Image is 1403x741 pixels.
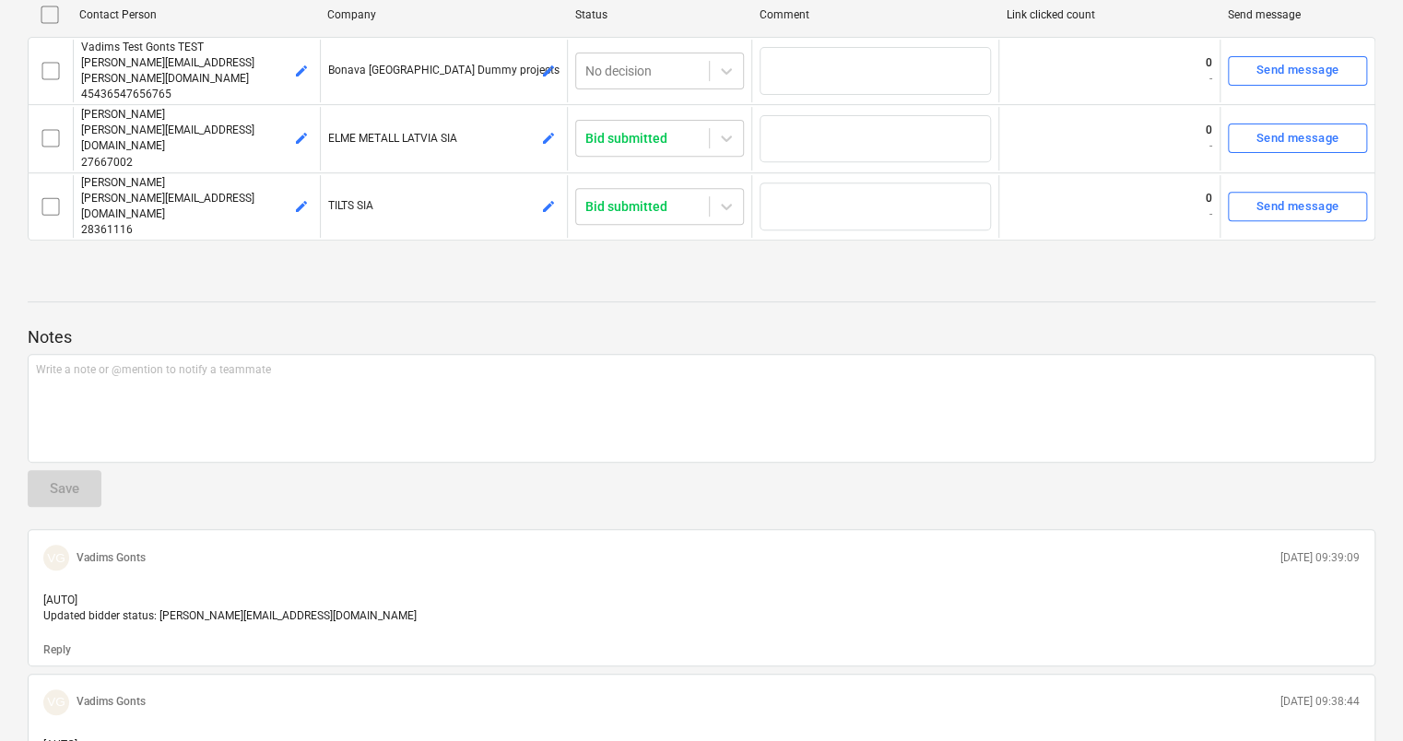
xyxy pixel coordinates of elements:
div: Status [574,8,744,21]
p: [DATE] 09:39:09 [1280,550,1360,566]
button: Send message [1228,56,1367,86]
span: [PERSON_NAME][EMAIL_ADDRESS][PERSON_NAME][DOMAIN_NAME] [81,56,254,85]
div: Send message [1228,8,1368,21]
div: Vadims Gonts [43,545,69,570]
p: Vadims Gonts [77,550,146,566]
p: - [1206,206,1212,222]
p: 0 [1206,123,1212,138]
span: VG [47,551,65,565]
p: TILTS SIA [328,198,560,214]
p: 45436547656765 [81,87,312,102]
p: 0 [1206,55,1212,71]
div: Vadims Gonts [43,689,69,715]
p: 28361116 [81,222,312,238]
button: Reply [43,642,71,658]
button: Send message [1228,123,1367,153]
p: ELME METALL LATVIA SIA [328,131,560,147]
div: Comment [759,8,992,21]
div: Send message [1256,128,1338,149]
p: Vadims Test Gonts TEST [81,40,312,55]
p: Vadims Gonts [77,694,146,710]
span: edit [294,131,309,146]
span: edit [294,64,309,78]
span: edit [541,131,556,146]
iframe: Chat Widget [1311,653,1403,741]
span: [AUTO] Updated bidder status: [PERSON_NAME][EMAIL_ADDRESS][DOMAIN_NAME] [43,594,417,622]
p: - [1206,71,1212,87]
span: edit [541,64,556,78]
div: Send message [1256,196,1338,218]
span: [PERSON_NAME][EMAIL_ADDRESS][DOMAIN_NAME] [81,192,254,220]
div: Contact Person [79,8,312,21]
span: edit [294,199,309,214]
span: [PERSON_NAME][EMAIL_ADDRESS][DOMAIN_NAME] [81,123,254,152]
span: edit [541,199,556,214]
p: [PERSON_NAME] [81,107,312,123]
div: Company [327,8,560,21]
div: Link clicked count [1007,8,1213,21]
p: Notes [28,326,1375,348]
p: Bonava [GEOGRAPHIC_DATA] Dummy projects [328,63,560,78]
p: 27667002 [81,155,312,171]
p: - [1206,138,1212,154]
p: [PERSON_NAME] [81,175,312,191]
div: Send message [1256,60,1338,81]
p: [DATE] 09:38:44 [1280,694,1360,710]
button: Send message [1228,192,1367,221]
span: VG [47,695,65,709]
p: 0 [1206,191,1212,206]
